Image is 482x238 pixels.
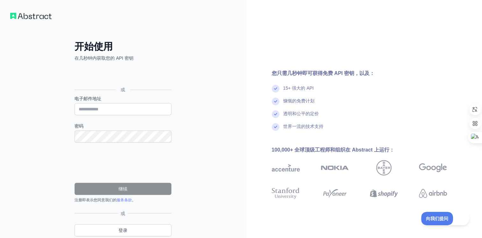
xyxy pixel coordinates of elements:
span: 或 [118,210,128,217]
iframe: Toggle Customer Support [421,212,469,225]
img: 诺基亚 [321,160,349,175]
a: 登录 [75,224,171,236]
iframe: “使用 Google 账号登录”按钮 [71,68,173,82]
a: 服务条款 [117,198,132,202]
img: 复选标记 [272,98,279,105]
img: Airbnb [419,186,447,200]
button: 继续 [75,183,171,195]
img: 派奥尼尔 [321,186,349,200]
div: 100,000+ 全球顶级工程师和组织在 Abstract 上运行： [272,146,467,154]
div: 注册即表示您同意我们的 。 [75,197,171,203]
img: 工作流程 [10,13,52,19]
img: 拜耳 [376,160,392,175]
div: 慷慨的免费计划 [283,98,314,110]
img: 埃森哲 [272,160,300,175]
img: 复选标记 [272,123,279,131]
div: 透明和公平的定价 [283,110,319,123]
div: 世界一流的技术支持 [283,123,323,136]
img: Shopify [370,186,398,200]
div: 您只需几秒钟即可获得免费 API 密钥，以及： [272,70,467,77]
iframe: reCAPTCHA [75,150,171,175]
p: 在几秒钟内获取您的 API 密钥 [75,55,171,61]
div: 15+ 强大的 API [283,85,314,98]
span: 或 [116,86,130,93]
label: 密码 [75,123,171,129]
img: 复选标记 [272,85,279,93]
img: 斯坦福大学 [272,186,300,200]
img: 复选标记 [272,110,279,118]
img: 谷歌 [419,160,447,175]
label: 电子邮件地址 [75,95,171,102]
h2: 开始使用 [75,41,171,52]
